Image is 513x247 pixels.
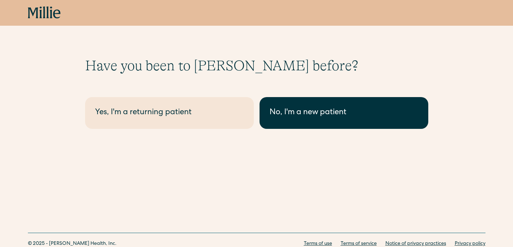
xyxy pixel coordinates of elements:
a: No, I'm a new patient [260,97,428,129]
h1: Have you been to [PERSON_NAME] before? [85,57,428,74]
div: No, I'm a new patient [270,107,418,119]
div: Yes, I'm a returning patient [95,107,244,119]
a: Yes, I'm a returning patient [85,97,254,129]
